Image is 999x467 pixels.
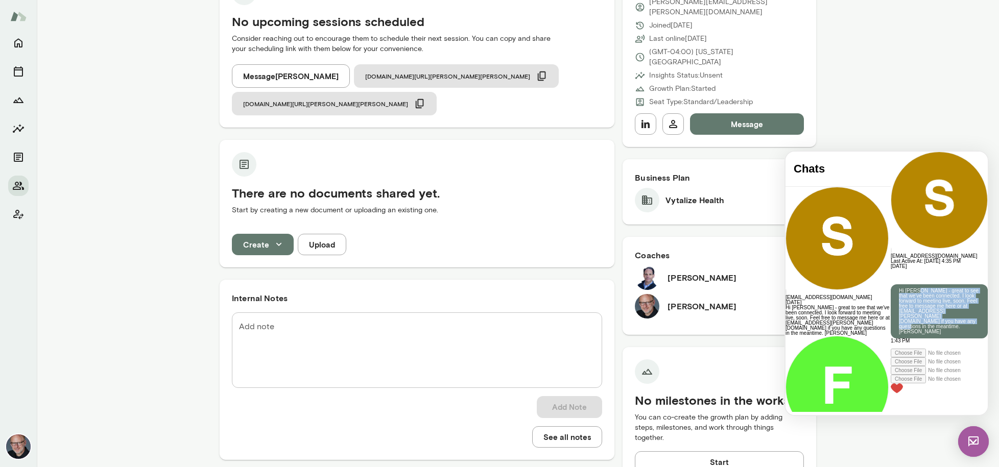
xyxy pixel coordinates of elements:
div: Attach file [105,223,202,232]
p: You can co-create the growth plan by adding steps, milestones, and work through things together. [635,412,804,443]
p: (GMT-04:00) [US_STATE][GEOGRAPHIC_DATA] [649,47,804,67]
button: Message [690,113,804,135]
img: Mento [10,7,27,26]
p: Consider reaching out to encourage them to schedule their next session. You can copy and share yo... [232,34,602,54]
button: Members [8,176,29,196]
button: Home [8,33,29,53]
h6: Internal Notes [232,292,602,304]
span: [DOMAIN_NAME][URL][PERSON_NAME][PERSON_NAME] [365,72,530,80]
button: Create [232,234,294,255]
p: Insights Status: Unsent [649,70,723,81]
h6: [EMAIL_ADDRESS][DOMAIN_NAME] [105,102,202,107]
div: Live Reaction [105,232,202,242]
button: Growth Plan [8,90,29,110]
p: Hi [PERSON_NAME] - great to see that we've been connected. I look forward to meeting live, soon. ... [113,137,194,183]
button: Documents [8,147,29,167]
img: heart [105,232,117,242]
button: Client app [8,204,29,225]
p: Start by creating a new document or uploading an existing one. [232,205,602,215]
img: Jeremy Shane [635,265,659,290]
h6: Business Plan [635,171,804,184]
p: Growth Plan: Started [649,84,716,94]
button: [DOMAIN_NAME][URL][PERSON_NAME][PERSON_NAME] [354,64,559,88]
h5: No milestones in the works [635,392,804,408]
button: See all notes [532,426,602,448]
button: Upload [298,234,346,255]
h5: There are no documents shared yet. [232,185,602,201]
span: Last Active At: [DATE] 4:35 PM [105,107,175,112]
img: Nick Gould [6,434,31,459]
p: Joined [DATE] [649,20,693,31]
span: [DATE] [105,112,121,117]
button: Insights [8,118,29,139]
h6: [PERSON_NAME] [668,272,736,284]
div: Attach video [105,197,202,206]
span: 1:43 PM [105,186,124,192]
h5: No upcoming sessions scheduled [232,13,602,30]
span: [DOMAIN_NAME][URL][PERSON_NAME][PERSON_NAME] [243,100,408,108]
p: Seat Type: Standard/Leadership [649,97,753,107]
h6: Coaches [635,249,804,261]
div: Attach audio [105,206,202,214]
h6: Vytalize Health [665,194,724,206]
button: [DOMAIN_NAME][URL][PERSON_NAME][PERSON_NAME] [232,92,437,115]
h6: [PERSON_NAME] [668,300,736,312]
button: Message[PERSON_NAME] [232,64,350,88]
button: Sessions [8,61,29,82]
div: Attach image [105,214,202,223]
img: Nick Gould [635,294,659,318]
h4: Chats [8,11,97,24]
p: Last online [DATE] [649,34,707,44]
